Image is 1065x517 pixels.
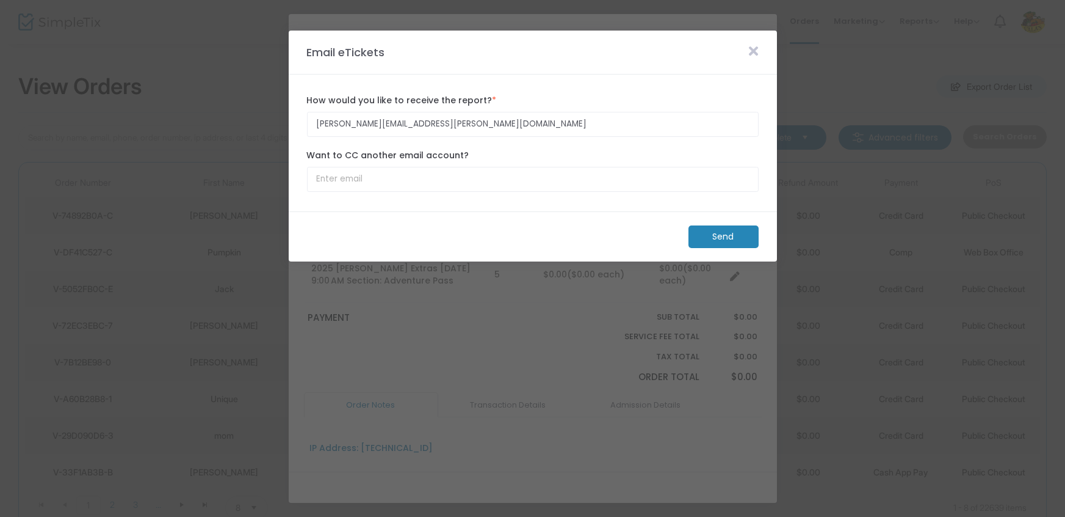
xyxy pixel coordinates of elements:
m-button: Send [688,226,759,248]
label: Want to CC another email account? [307,149,759,162]
label: How would you like to receive the report? [307,94,759,107]
m-panel-header: Email eTickets [289,31,777,75]
input: Enter email [307,167,759,192]
m-panel-title: Email eTickets [301,44,391,61]
input: Enter email [307,112,759,137]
